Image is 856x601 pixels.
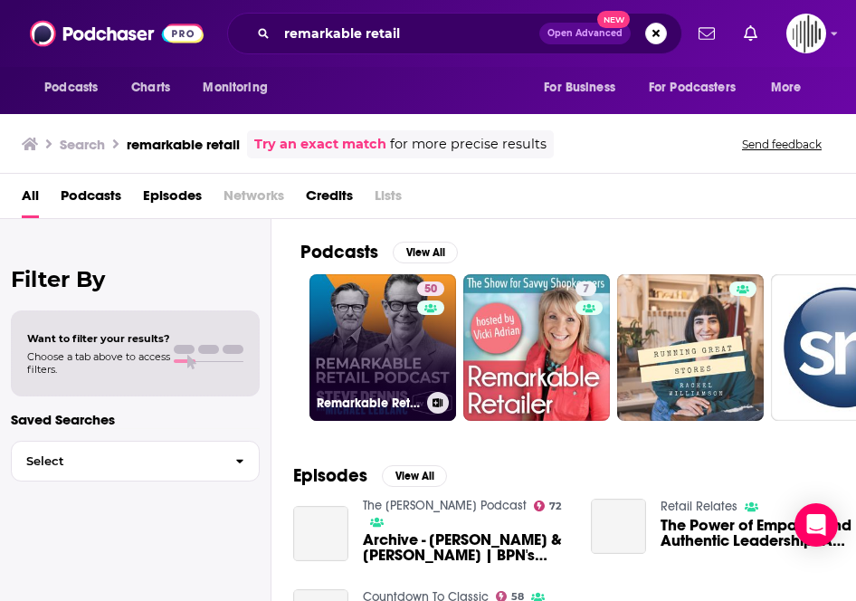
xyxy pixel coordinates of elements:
[737,137,827,152] button: Send feedback
[131,75,170,100] span: Charts
[531,71,638,105] button: open menu
[306,181,353,218] a: Credits
[539,23,631,44] button: Open AdvancedNew
[691,18,722,49] a: Show notifications dropdown
[227,13,682,54] div: Search podcasts, credits, & more...
[127,136,240,153] h3: remarkable retail
[794,503,838,547] div: Open Intercom Messenger
[375,181,402,218] span: Lists
[119,71,181,105] a: Charts
[583,281,589,299] span: 7
[786,14,826,53] button: Show profile menu
[547,29,623,38] span: Open Advanced
[60,136,105,153] h3: Search
[661,499,737,514] a: Retail Relates
[11,411,260,428] p: Saved Searches
[300,241,378,263] h2: Podcasts
[317,396,420,411] h3: Remarkable Retail Podcast
[649,75,736,100] span: For Podcasters
[575,281,596,296] a: 7
[637,71,762,105] button: open menu
[758,71,824,105] button: open menu
[544,75,615,100] span: For Business
[534,501,562,511] a: 72
[27,350,170,376] span: Choose a tab above to access filters.
[203,75,267,100] span: Monitoring
[363,498,527,513] a: The Nick Bare Podcast
[254,134,386,155] a: Try an exact match
[786,14,826,53] span: Logged in as gpg2
[382,465,447,487] button: View All
[12,455,221,467] span: Select
[309,274,456,421] a: 50Remarkable Retail Podcast
[11,266,260,292] h2: Filter By
[44,75,98,100] span: Podcasts
[424,281,437,299] span: 50
[27,332,170,345] span: Want to filter your results?
[737,18,765,49] a: Show notifications dropdown
[549,502,561,510] span: 72
[390,134,547,155] span: for more precise results
[393,242,458,263] button: View All
[30,16,204,51] img: Podchaser - Follow, Share and Rate Podcasts
[511,593,524,601] span: 58
[32,71,121,105] button: open menu
[771,75,802,100] span: More
[22,181,39,218] a: All
[293,506,348,561] a: Archive - Kat Thomas & Josh Holley | BPN's Retail Expansion Strategy
[293,464,447,487] a: EpisodesView All
[463,274,610,421] a: 7
[11,441,260,482] button: Select
[143,181,202,218] a: Episodes
[363,532,569,563] a: Archive - Kat Thomas & Josh Holley | BPN's Retail Expansion Strategy
[591,499,646,554] a: The Power of Empathy and Authentic Leadership: A Conversation with Ron Thurston
[224,181,284,218] span: Networks
[417,281,444,296] a: 50
[597,11,630,28] span: New
[363,532,569,563] span: Archive - [PERSON_NAME] & [PERSON_NAME] | BPN's Retail Expansion Strategy
[277,19,539,48] input: Search podcasts, credits, & more...
[786,14,826,53] img: User Profile
[293,464,367,487] h2: Episodes
[300,241,458,263] a: PodcastsView All
[61,181,121,218] a: Podcasts
[190,71,290,105] button: open menu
